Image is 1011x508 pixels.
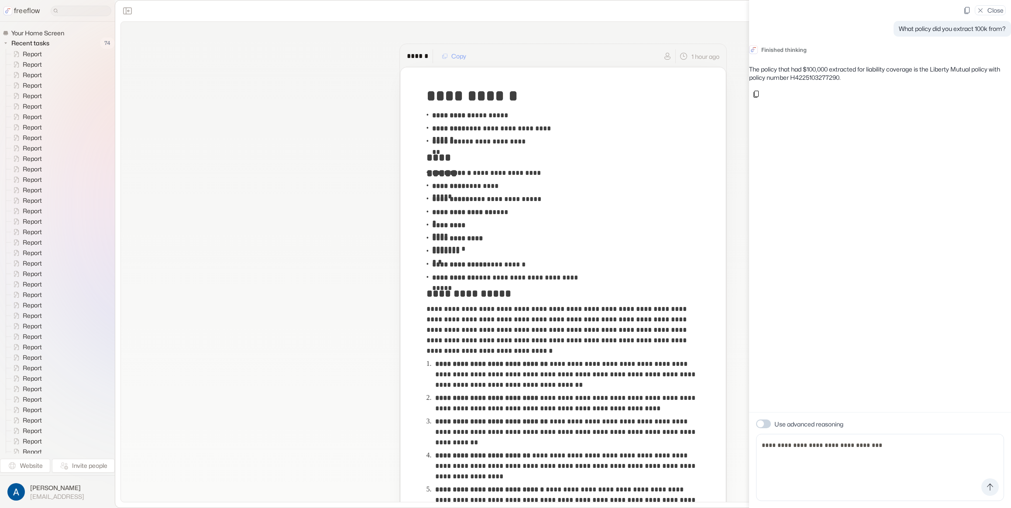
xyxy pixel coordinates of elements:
[6,310,45,321] a: Report
[21,196,45,205] span: Report
[14,6,40,16] p: freeflow
[21,311,45,320] span: Report
[21,113,45,121] span: Report
[6,447,45,457] a: Report
[6,415,45,426] a: Report
[6,70,45,80] a: Report
[6,195,45,206] a: Report
[21,447,45,456] span: Report
[6,300,45,310] a: Report
[21,92,45,100] span: Report
[6,384,45,394] a: Report
[899,24,1006,33] p: What policy did you extract 100k from?
[6,112,45,122] a: Report
[21,416,45,425] span: Report
[21,353,45,362] span: Report
[21,426,45,435] span: Report
[21,269,45,278] span: Report
[6,122,45,133] a: Report
[6,331,45,342] a: Report
[6,258,45,269] a: Report
[437,49,471,63] button: Copy
[6,321,45,331] a: Report
[21,332,45,341] span: Report
[7,483,25,501] img: profile
[21,207,45,215] span: Report
[21,301,45,310] span: Report
[6,290,45,300] a: Report
[21,238,45,247] span: Report
[21,71,45,79] span: Report
[21,50,45,58] span: Report
[6,185,45,195] a: Report
[21,364,45,372] span: Report
[21,406,45,414] span: Report
[6,153,45,164] a: Report
[21,102,45,111] span: Report
[6,352,45,363] a: Report
[6,373,45,384] a: Report
[6,164,45,174] a: Report
[21,343,45,351] span: Report
[21,154,45,163] span: Report
[6,59,45,70] a: Report
[21,395,45,404] span: Report
[6,101,45,112] a: Report
[21,280,45,289] span: Report
[21,385,45,393] span: Report
[6,49,45,59] a: Report
[21,259,45,268] span: Report
[21,186,45,194] span: Report
[3,6,40,16] a: freeflow
[6,279,45,290] a: Report
[30,484,84,492] span: [PERSON_NAME]
[21,290,45,299] span: Report
[6,216,45,227] a: Report
[749,87,763,101] button: Copy message
[6,133,45,143] a: Report
[981,478,999,496] button: Send message
[6,91,45,101] a: Report
[6,436,45,447] a: Report
[100,38,115,49] span: 74
[21,81,45,90] span: Report
[52,459,115,473] button: Invite people
[5,481,110,503] button: [PERSON_NAME][EMAIL_ADDRESS]
[30,493,84,501] span: [EMAIL_ADDRESS]
[6,426,45,436] a: Report
[21,175,45,184] span: Report
[6,227,45,237] a: Report
[6,405,45,415] a: Report
[761,45,807,55] p: Finished thinking
[6,342,45,352] a: Report
[6,237,45,248] a: Report
[691,52,719,61] p: 1 hour ago
[21,60,45,69] span: Report
[3,38,53,48] button: Recent tasks
[21,217,45,226] span: Report
[3,29,68,38] a: Your Home Screen
[21,133,45,142] span: Report
[6,206,45,216] a: Report
[6,174,45,185] a: Report
[21,437,45,446] span: Report
[21,249,45,257] span: Report
[749,65,1011,82] p: The policy that had $100,000 extracted for liability coverage is the Liberty Mutual policy with p...
[6,363,45,373] a: Report
[6,80,45,91] a: Report
[774,419,843,429] p: Use advanced reasoning
[21,374,45,383] span: Report
[21,322,45,331] span: Report
[21,228,45,236] span: Report
[21,123,45,132] span: Report
[6,269,45,279] a: Report
[6,394,45,405] a: Report
[6,143,45,153] a: Report
[21,165,45,174] span: Report
[6,248,45,258] a: Report
[21,144,45,153] span: Report
[10,39,52,48] span: Recent tasks
[10,29,67,38] span: Your Home Screen
[120,4,134,18] button: Close the sidebar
